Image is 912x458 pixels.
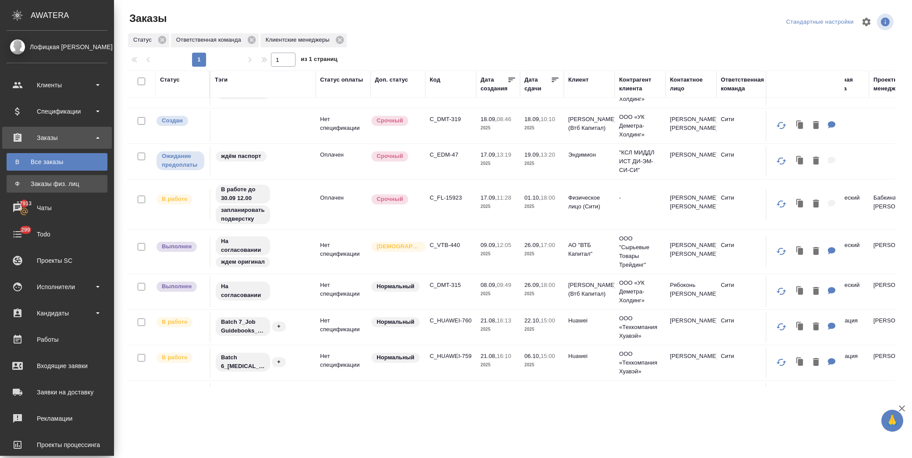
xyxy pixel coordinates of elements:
[670,75,712,93] div: Контактное лицо
[568,150,610,159] p: Эндимион
[377,116,403,125] p: Срочный
[430,75,440,84] div: Код
[524,325,559,334] p: 2025
[7,412,107,425] div: Рекламации
[375,75,408,84] div: Доп. статус
[316,276,370,307] td: Нет спецификации
[2,408,112,429] a: Рекламации
[215,236,311,268] div: На согласовании, ждем оригинал
[7,42,107,52] div: Лофицкая [PERSON_NAME]
[497,317,511,324] p: 16:13
[792,243,809,261] button: Клонировать
[215,316,311,337] div: Batch 7_Job Guidebooks_22.10, +
[160,75,180,84] div: Статус
[377,353,414,362] p: Нормальный
[277,322,281,331] p: +
[2,355,112,377] a: Входящие заявки
[568,193,610,211] p: Физическое лицо (Сити)
[771,352,792,373] button: Обновить
[792,117,809,135] button: Клонировать
[7,359,107,372] div: Входящие заявки
[619,314,661,340] p: ООО «Техкомпания Хуавэй»
[156,193,205,205] div: Выставляет ПМ после принятия заказа от КМа
[316,312,370,343] td: Нет спецификации
[716,347,767,378] td: Сити
[809,195,823,213] button: Удалить
[771,281,792,302] button: Обновить
[541,282,555,288] p: 18:00
[481,282,497,288] p: 08.09,
[7,79,107,92] div: Клиенты
[541,353,555,359] p: 15:00
[377,242,420,251] p: [DEMOGRAPHIC_DATA]
[809,117,823,135] button: Удалить
[809,283,823,301] button: Удалить
[221,353,265,371] p: Batch 6_[MEDICAL_DATA]&Cloud_06.10
[481,242,497,248] p: 09.09,
[316,347,370,378] td: Нет спецификации
[7,254,107,267] div: Проекты SC
[221,318,265,335] p: Batch 7_Job Guidebooks_22.10
[215,184,311,225] div: В работе до 30.09 12.00, запланировать подверстку
[497,242,511,248] p: 12:05
[133,36,155,44] p: Статус
[497,194,511,201] p: 11:28
[481,361,516,369] p: 2025
[430,241,472,250] p: C_VTB-440
[2,197,112,219] a: 17913Чаты
[716,383,767,414] td: Сити
[316,236,370,267] td: Нет спецификации
[481,124,516,132] p: 2025
[568,115,610,132] p: [PERSON_NAME] (Втб Капитал)
[481,325,516,334] p: 2025
[316,146,370,177] td: Оплачен
[171,33,259,47] div: Ответственная команда
[666,189,716,220] td: [PERSON_NAME] [PERSON_NAME]
[430,352,472,361] p: C_HUAWEI-759
[7,386,107,399] div: Заявки на доставку
[524,124,559,132] p: 2025
[877,14,895,30] span: Посмотреть информацию
[266,36,333,44] p: Клиентские менеджеры
[792,195,809,213] button: Клонировать
[792,318,809,336] button: Клонировать
[377,195,403,204] p: Срочный
[316,111,370,141] td: Нет спецификации
[301,54,338,67] span: из 1 страниц
[524,75,551,93] div: Дата сдачи
[716,276,767,307] td: Сити
[2,250,112,272] a: Проекты SC
[809,152,823,170] button: Удалить
[619,385,661,411] p: ООО «Техкомпания Хуавэй»
[156,281,205,293] div: Выставляет ПМ после сдачи и проведения начислений. Последний этап для ПМа
[2,329,112,351] a: Работы
[792,152,809,170] button: Клонировать
[7,307,107,320] div: Кандидаты
[568,316,610,325] p: Huawei
[221,206,265,223] p: запланировать подверстку
[215,150,311,162] div: ждём паспорт
[716,111,767,141] td: Сити
[377,282,414,291] p: Нормальный
[666,111,716,141] td: [PERSON_NAME] [PERSON_NAME]
[316,189,370,220] td: Оплачен
[541,116,555,122] p: 10:10
[666,347,716,378] td: [PERSON_NAME]
[856,11,877,32] span: Настроить таблицу
[792,354,809,372] button: Клонировать
[524,353,541,359] p: 06.10,
[156,115,205,127] div: Выставляется автоматически при создании заказа
[784,15,856,29] div: split button
[666,146,716,177] td: [PERSON_NAME]
[221,258,265,266] p: ждем оригинал
[221,237,265,254] p: На согласовании
[771,115,792,136] button: Обновить
[481,290,516,298] p: 2025
[481,202,516,211] p: 2025
[716,146,767,177] td: Сити
[541,194,555,201] p: 18:00
[176,36,244,44] p: Ответственная команда
[370,281,421,293] div: Статус по умолчанию для стандартных заказов
[7,228,107,241] div: Todo
[7,333,107,346] div: Работы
